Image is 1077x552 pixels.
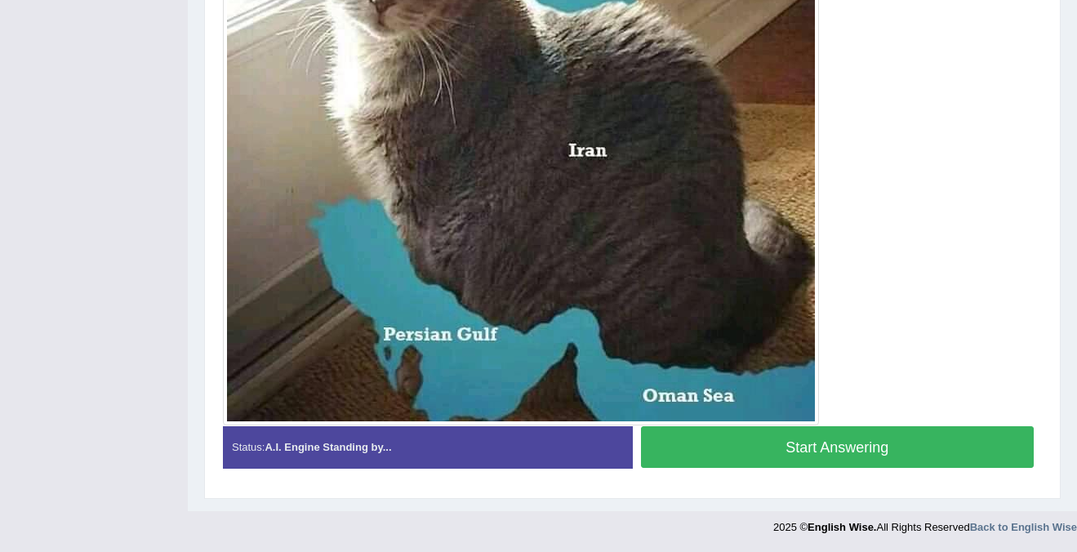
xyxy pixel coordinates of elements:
div: Status: [223,426,633,468]
strong: English Wise. [808,521,876,533]
a: Back to English Wise [970,521,1077,533]
button: Start Answering [641,426,1035,468]
strong: A.I. Engine Standing by... [265,441,391,453]
div: 2025 © All Rights Reserved [773,511,1077,535]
